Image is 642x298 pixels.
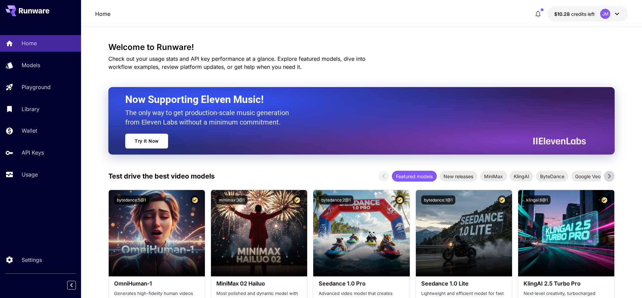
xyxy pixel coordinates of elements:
[125,134,168,148] a: Try It Now
[22,170,38,179] p: Usage
[313,190,409,276] img: alt
[439,171,477,182] div: New releases
[571,11,595,17] span: credits left
[22,256,42,264] p: Settings
[125,108,294,127] p: The only way to get production-scale music generation from Eleven Labs without a minimum commitment.
[510,171,533,182] div: KlingAI
[22,127,37,135] p: Wallet
[524,280,609,287] h3: KlingAI 2.5 Turbo Pro
[571,171,605,182] div: Google Veo
[600,195,609,205] button: Certified Model – Vetted for best performance and includes a commercial license.
[216,280,302,287] h3: MiniMax 02 Hailuo
[536,173,568,180] span: ByteDance
[421,195,455,205] button: bytedance:1@1
[22,39,37,47] p: Home
[547,6,628,22] button: $10.27774JM
[524,195,551,205] button: klingai:6@1
[554,11,571,17] span: $10.28
[22,105,39,113] p: Library
[439,173,477,180] span: New releases
[114,280,199,287] h3: OmniHuman‑1
[22,61,40,69] p: Models
[510,173,533,180] span: KlingAI
[319,280,404,287] h3: Seedance 1.0 Pro
[600,9,610,19] div: JM
[480,171,507,182] div: MiniMax
[319,195,353,205] button: bytedance:2@1
[498,195,507,205] button: Certified Model – Vetted for best performance and includes a commercial license.
[22,148,44,157] p: API Keys
[125,93,581,106] h2: Now Supporting Eleven Music!
[293,195,302,205] button: Certified Model – Vetted for best performance and includes a commercial license.
[95,10,110,18] nav: breadcrumb
[72,279,81,291] div: Collapse sidebar
[22,83,51,91] p: Playground
[216,195,247,205] button: minimax:3@1
[395,195,404,205] button: Certified Model – Vetted for best performance and includes a commercial license.
[392,171,437,182] div: Featured models
[392,173,437,180] span: Featured models
[416,190,512,276] img: alt
[114,195,149,205] button: bytedance:5@1
[571,173,605,180] span: Google Veo
[480,173,507,180] span: MiniMax
[108,55,366,70] span: Check out your usage stats and API key performance at a glance. Explore featured models, dive int...
[109,190,205,276] img: alt
[108,171,215,181] p: Test drive the best video models
[67,281,76,290] button: Collapse sidebar
[190,195,199,205] button: Certified Model – Vetted for best performance and includes a commercial license.
[211,190,307,276] img: alt
[536,171,568,182] div: ByteDance
[95,10,110,18] a: Home
[108,43,615,52] h3: Welcome to Runware!
[518,190,614,276] img: alt
[421,280,507,287] h3: Seedance 1.0 Lite
[554,10,595,18] div: $10.27774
